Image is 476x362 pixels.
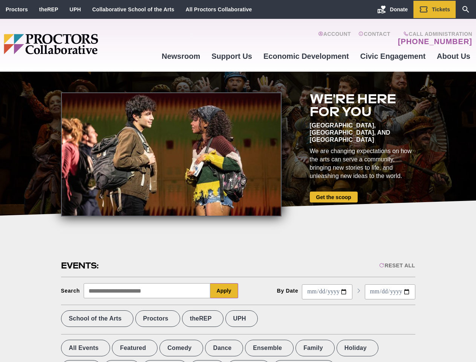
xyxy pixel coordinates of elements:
a: Contact [358,31,390,46]
a: About Us [431,46,476,66]
a: Donate [372,1,413,18]
label: Holiday [337,340,378,356]
div: We are changing expectations on how the arts can serve a community, bringing new stories to life,... [310,147,415,180]
a: Civic Engagement [355,46,431,66]
label: Comedy [159,340,203,356]
a: All Proctors Collaborative [185,6,252,12]
span: Call Administration [396,31,472,37]
label: All Events [61,340,110,356]
div: By Date [277,288,298,294]
img: Proctors logo [4,34,156,54]
span: Tickets [432,6,450,12]
a: Support Us [206,46,258,66]
label: Proctors [135,310,180,327]
span: Donate [390,6,408,12]
a: Search [456,1,476,18]
label: Ensemble [245,340,294,356]
a: theREP [39,6,58,12]
label: theREP [182,310,223,327]
a: [PHONE_NUMBER] [398,37,472,46]
button: Apply [210,283,238,298]
a: Account [318,31,351,46]
a: Proctors [6,6,28,12]
h2: We're here for you [310,92,415,118]
label: Family [295,340,335,356]
div: [GEOGRAPHIC_DATA], [GEOGRAPHIC_DATA], and [GEOGRAPHIC_DATA] [310,122,415,143]
label: Featured [112,340,158,356]
a: UPH [70,6,81,12]
a: Economic Development [258,46,355,66]
a: Newsroom [156,46,206,66]
div: Reset All [379,262,415,268]
label: UPH [225,310,258,327]
div: Search [61,288,80,294]
a: Tickets [413,1,456,18]
h2: Events: [61,260,100,271]
a: Collaborative School of the Arts [92,6,174,12]
label: School of the Arts [61,310,133,327]
label: Dance [205,340,243,356]
a: Get the scoop [310,192,358,202]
